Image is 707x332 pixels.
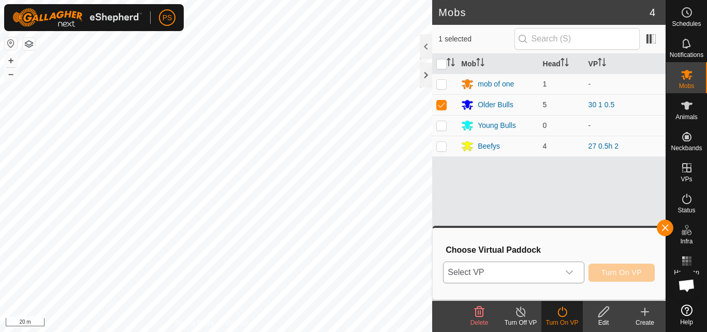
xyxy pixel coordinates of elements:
span: Heatmap [674,269,699,276]
th: Mob [457,54,538,74]
button: Reset Map [5,37,17,50]
div: Turn On VP [541,318,583,327]
div: Older Bulls [478,99,513,110]
span: 5 [543,100,547,109]
div: dropdown trigger [559,262,580,283]
span: Schedules [672,21,701,27]
div: mob of one [478,79,514,90]
button: – [5,68,17,80]
a: Privacy Policy [175,319,214,328]
span: 4 [543,142,547,150]
span: Animals [675,114,698,120]
button: + [5,54,17,67]
span: VPs [681,176,692,182]
span: Notifications [670,52,703,58]
button: Map Layers [23,38,35,50]
div: Beefys [478,141,500,152]
span: Status [677,207,695,213]
a: Contact Us [226,319,257,328]
a: 27 0.5h 2 [588,142,618,150]
p-sorticon: Activate to sort [598,60,606,68]
span: Infra [680,238,693,244]
input: Search (S) [514,28,640,50]
a: Help [666,300,707,329]
p-sorticon: Activate to sort [476,60,484,68]
span: Help [680,319,693,325]
span: Neckbands [671,145,702,151]
span: 1 selected [438,34,514,45]
div: Create [624,318,666,327]
img: Gallagher Logo [12,8,142,27]
span: Mobs [679,83,694,89]
a: 30 1 0.5 [588,100,615,109]
span: Turn On VP [601,268,642,277]
td: - [584,74,666,94]
h3: Choose Virtual Paddock [446,245,655,255]
th: Head [539,54,584,74]
div: Open chat [671,270,702,301]
p-sorticon: Activate to sort [561,60,569,68]
h2: Mobs [438,6,650,19]
td: - [584,115,666,136]
span: 1 [543,80,547,88]
button: Turn On VP [588,264,655,282]
p-sorticon: Activate to sort [447,60,455,68]
span: Delete [470,319,489,326]
span: Select VP [444,262,558,283]
div: Edit [583,318,624,327]
span: PS [163,12,172,23]
div: Young Bulls [478,120,515,131]
th: VP [584,54,666,74]
span: 0 [543,121,547,129]
span: 4 [650,5,655,20]
div: Turn Off VP [500,318,541,327]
